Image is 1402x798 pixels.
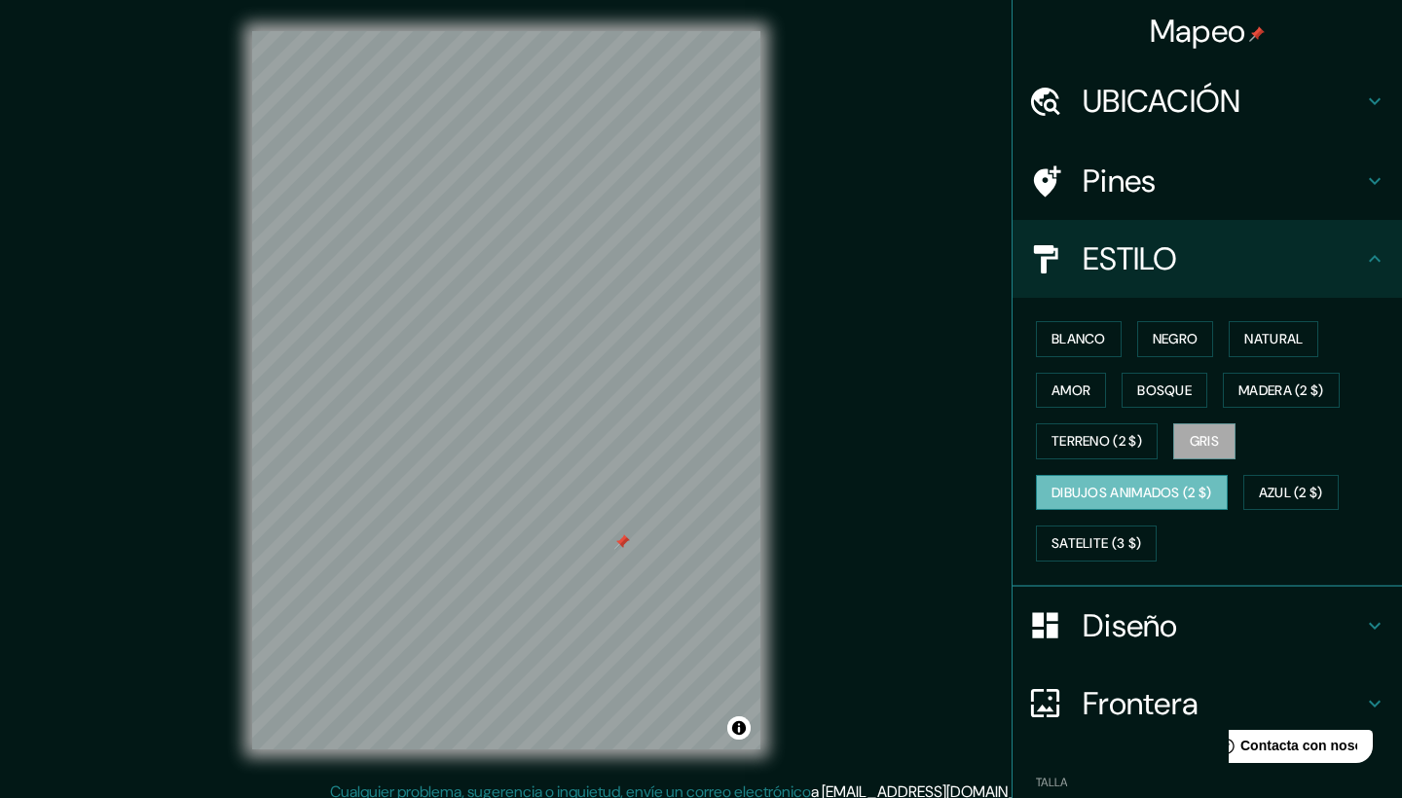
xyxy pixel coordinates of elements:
h4: UBICACIÓN [1083,82,1363,121]
img: pin-icon.png [1249,26,1265,42]
button: amor [1036,373,1106,409]
button: Satelite (3 $) [1036,526,1157,562]
button: Alternar la atribución [727,716,751,740]
button: MADERA (2 $) [1223,373,1340,409]
canvas: MAPA [252,31,760,749]
label: TALLA [1036,774,1067,790]
div: ESTILO [1013,220,1402,298]
div: UBICACIÓN [1013,62,1402,140]
button: Gris [1173,423,1236,459]
h4: ESTILO [1083,239,1363,278]
button: AZUL (2 $) [1243,475,1339,511]
button: NEGRO [1137,321,1214,357]
button: Natural [1229,321,1318,357]
h4: Pines [1083,162,1363,200]
button: Bosque [1122,373,1207,409]
button: DIBUJOS ANIMADOS (2 $) [1036,475,1228,511]
button: TERRENO (2 $) [1036,423,1158,459]
div: Diseño [1013,587,1402,665]
div: Pines [1013,142,1402,220]
h4: Frontera [1083,684,1363,723]
h4: Mapeo [1150,12,1266,51]
div: Frontera [1013,665,1402,743]
button: blanco [1036,321,1122,357]
iframe: Ayuda al lanzador de widgets [1229,722,1381,777]
h4: Diseño [1083,606,1363,645]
